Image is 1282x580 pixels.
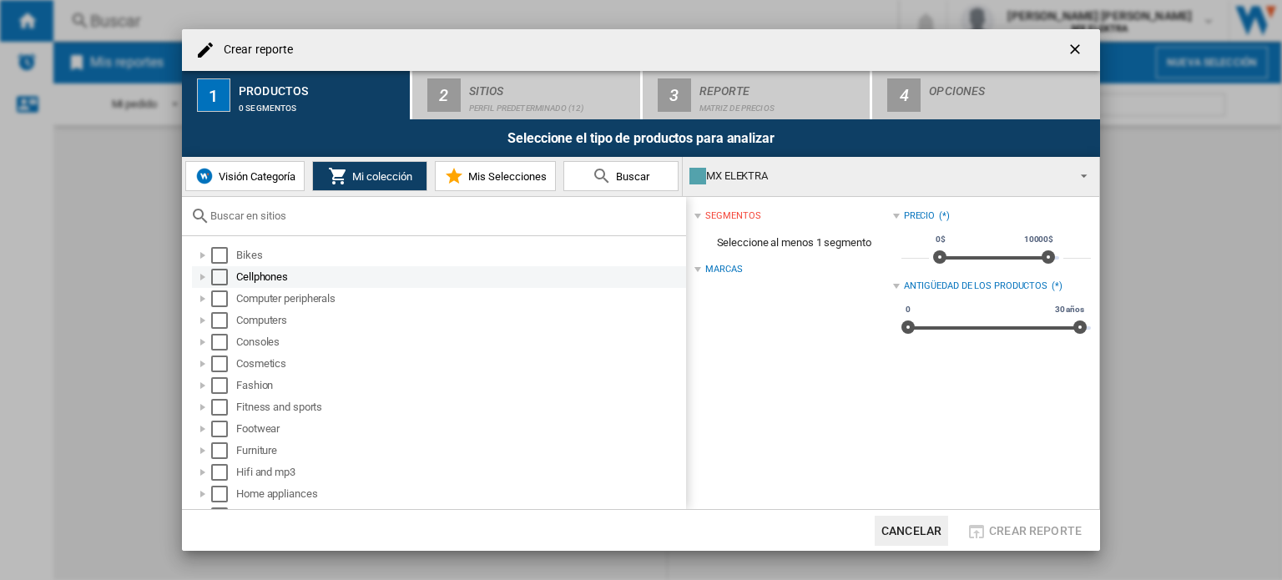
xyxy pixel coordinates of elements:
[699,78,864,95] div: Reporte
[211,356,236,372] md-checkbox: Select
[194,166,215,186] img: wiser-icon-blue.png
[211,269,236,285] md-checkbox: Select
[872,71,1100,119] button: 4 Opciones
[211,312,236,329] md-checkbox: Select
[612,170,649,183] span: Buscar
[1052,303,1087,316] span: 30 años
[469,78,633,95] div: Sitios
[236,421,684,437] div: Footwear
[904,209,935,223] div: Precio
[211,421,236,437] md-checkbox: Select
[236,290,684,307] div: Computer peripherals
[182,119,1100,157] div: Seleccione el tipo de productos para analizar
[211,399,236,416] md-checkbox: Select
[933,233,948,246] span: 0$
[236,507,684,524] div: Jewelry
[236,486,684,502] div: Home appliances
[211,377,236,394] md-checkbox: Select
[903,303,913,316] span: 0
[185,161,305,191] button: Visión Categoría
[211,290,236,307] md-checkbox: Select
[236,399,684,416] div: Fitness and sports
[1067,41,1087,61] ng-md-icon: getI18NText('BUTTONS.CLOSE_DIALOG')
[427,78,461,112] div: 2
[211,464,236,481] md-checkbox: Select
[699,95,864,113] div: Matriz de precios
[887,78,921,112] div: 4
[236,247,684,264] div: Bikes
[658,78,691,112] div: 3
[211,334,236,351] md-checkbox: Select
[182,71,411,119] button: 1 Productos 0 segmentos
[215,170,295,183] span: Visión Categoría
[210,209,678,222] input: Buscar en sitios
[236,356,684,372] div: Cosmetics
[236,464,684,481] div: Hifi and mp3
[348,170,412,183] span: Mi colección
[464,170,547,183] span: Mis Selecciones
[215,42,293,58] h4: Crear reporte
[211,507,236,524] md-checkbox: Select
[236,269,684,285] div: Cellphones
[236,377,684,394] div: Fashion
[694,227,892,259] span: Seleccione al menos 1 segmento
[705,209,760,223] div: segmentos
[961,516,1087,546] button: Crear reporte
[239,95,403,113] div: 0 segmentos
[929,78,1093,95] div: Opciones
[904,280,1047,293] div: Antigüedad de los productos
[197,78,230,112] div: 1
[412,71,642,119] button: 2 Sitios Perfil predeterminado (12)
[211,486,236,502] md-checkbox: Select
[239,78,403,95] div: Productos
[705,263,742,276] div: Marcas
[236,334,684,351] div: Consoles
[643,71,872,119] button: 3 Reporte Matriz de precios
[1022,233,1056,246] span: 10000$
[875,516,948,546] button: Cancelar
[211,442,236,459] md-checkbox: Select
[689,164,1066,188] div: MX ELEKTRA
[989,524,1082,537] span: Crear reporte
[211,247,236,264] md-checkbox: Select
[435,161,556,191] button: Mis Selecciones
[469,95,633,113] div: Perfil predeterminado (12)
[236,442,684,459] div: Furniture
[312,161,427,191] button: Mi colección
[563,161,679,191] button: Buscar
[1060,33,1093,67] button: getI18NText('BUTTONS.CLOSE_DIALOG')
[236,312,684,329] div: Computers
